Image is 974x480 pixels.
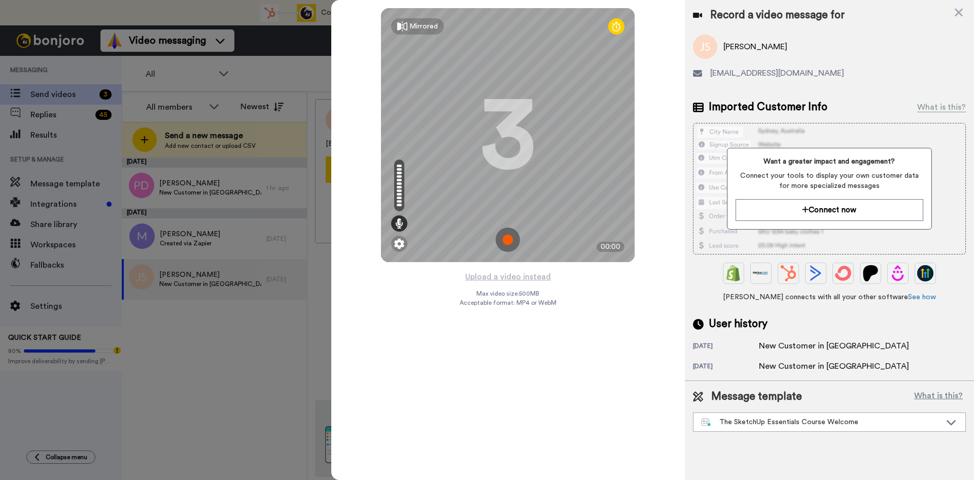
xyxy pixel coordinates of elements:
[709,100,827,115] span: Imported Customer Info
[476,290,539,298] span: Max video size: 500 MB
[862,265,879,281] img: Patreon
[693,362,759,372] div: [DATE]
[753,265,769,281] img: Ontraport
[462,270,554,283] button: Upload a video instead
[702,419,711,427] img: nextgen-template.svg
[759,360,909,372] div: New Customer in [GEOGRAPHIC_DATA]
[736,199,923,221] button: Connect now
[394,239,404,249] img: ic_gear.svg
[835,265,851,281] img: ConvertKit
[693,342,759,352] div: [DATE]
[709,316,768,332] span: User history
[496,228,520,252] img: ic_record_start.svg
[711,389,802,404] span: Message template
[597,242,624,252] div: 00:00
[908,294,936,301] a: See how
[808,265,824,281] img: ActiveCampaign
[917,265,933,281] img: GoHighLevel
[759,340,909,352] div: New Customer in [GEOGRAPHIC_DATA]
[917,101,966,113] div: What is this?
[911,389,966,404] button: What is this?
[702,417,941,427] div: The SketchUp Essentials Course Welcome
[460,299,556,307] span: Acceptable format: MP4 or WebM
[890,265,906,281] img: Drip
[736,156,923,167] span: Want a greater impact and engagement?
[736,171,923,191] span: Connect your tools to display your own customer data for more specialized messages
[480,97,536,173] div: 3
[780,265,796,281] img: Hubspot
[725,265,742,281] img: Shopify
[693,292,966,302] span: [PERSON_NAME] connects with all your other software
